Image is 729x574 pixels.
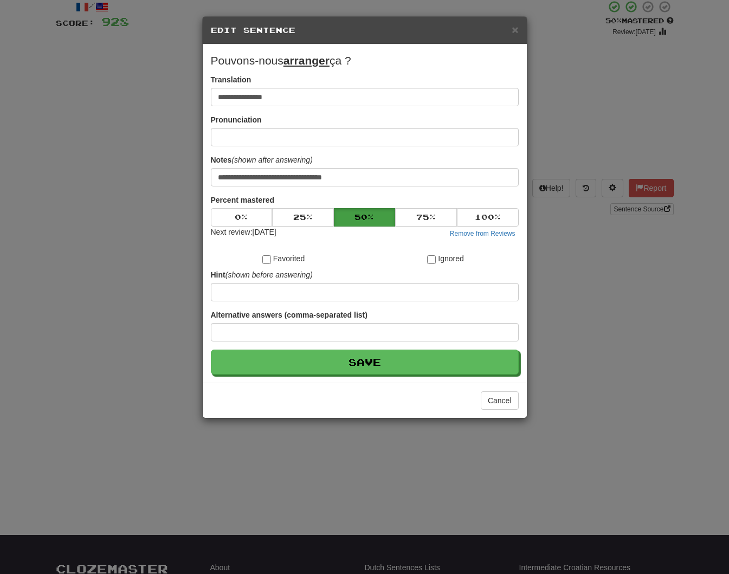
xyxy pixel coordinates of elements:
button: 100% [457,208,519,227]
label: Ignored [427,253,463,264]
p: Pouvons-nous ça ? [211,53,519,69]
button: Save [211,350,519,375]
button: 50% [334,208,396,227]
button: Cancel [481,391,519,410]
em: (shown after answering) [231,156,312,164]
button: 75% [395,208,457,227]
div: Percent mastered [211,208,519,227]
input: Ignored [427,255,436,264]
label: Percent mastered [211,195,275,205]
u: arranger [283,54,330,67]
button: Close [512,24,518,35]
label: Hint [211,269,313,280]
label: Pronunciation [211,114,262,125]
div: Next review: [DATE] [211,227,276,240]
label: Alternative answers (comma-separated list) [211,309,367,320]
label: Translation [211,74,251,85]
button: 25% [272,208,334,227]
label: Notes [211,154,313,165]
label: Favorited [262,253,305,264]
h5: Edit Sentence [211,25,519,36]
button: 0% [211,208,273,227]
input: Favorited [262,255,271,264]
em: (shown before answering) [225,270,313,279]
button: Remove from Reviews [447,228,519,240]
span: × [512,23,518,36]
